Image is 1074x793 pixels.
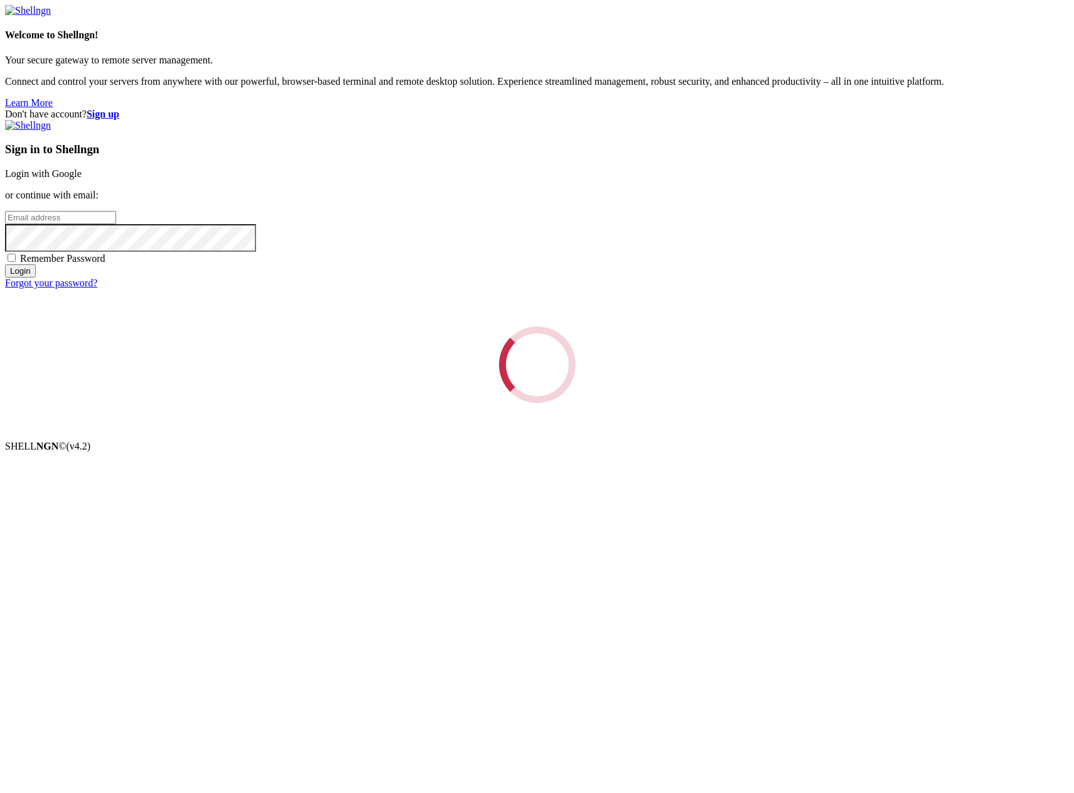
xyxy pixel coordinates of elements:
span: Remember Password [20,253,105,264]
h4: Welcome to Shellngn! [5,30,1069,41]
img: Shellngn [5,120,51,131]
div: Don't have account? [5,109,1069,120]
input: Login [5,264,36,278]
span: 4.2.0 [67,441,91,451]
span: SHELL © [5,441,90,451]
input: Email address [5,211,116,224]
p: Your secure gateway to remote server management. [5,55,1069,66]
a: Sign up [87,109,119,119]
h3: Sign in to Shellngn [5,143,1069,156]
a: Forgot your password? [5,278,97,288]
b: NGN [36,441,59,451]
a: Learn More [5,97,53,108]
p: or continue with email: [5,190,1069,201]
p: Connect and control your servers from anywhere with our powerful, browser-based terminal and remo... [5,76,1069,87]
img: Shellngn [5,5,51,16]
input: Remember Password [8,254,16,262]
div: Loading... [499,326,576,403]
a: Login with Google [5,168,82,179]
